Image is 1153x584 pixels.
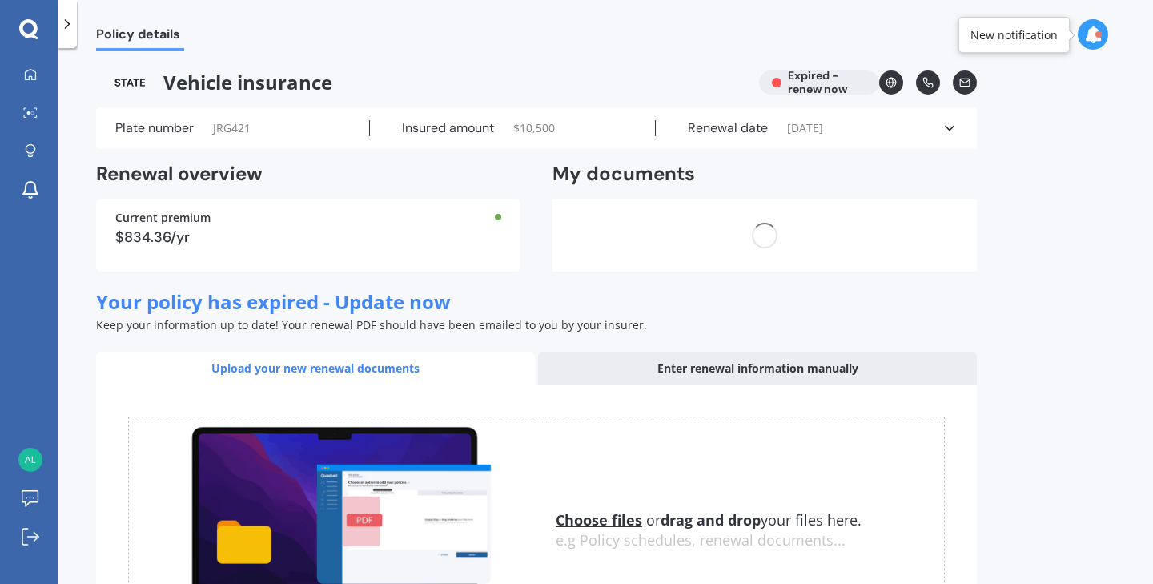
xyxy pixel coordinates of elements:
span: Your policy has expired - Update now [96,288,451,315]
div: $834.36/yr [115,230,501,244]
h2: Renewal overview [96,162,520,187]
div: e.g Policy schedules, renewal documents... [556,532,944,550]
span: Keep your information up to date! Your renewal PDF should have been emailed to you by your insurer. [96,317,647,332]
img: fe2389c2a827dff22c6613c5620445ed [18,448,42,472]
span: [DATE] [787,120,823,136]
div: Upload your new renewal documents [96,352,535,385]
span: Policy details [96,26,184,48]
div: Current premium [115,212,501,224]
u: Choose files [556,510,642,530]
label: Plate number [115,120,194,136]
label: Renewal date [688,120,768,136]
div: New notification [970,27,1058,43]
span: or your files here. [556,510,862,530]
span: Vehicle insurance [96,70,746,95]
label: Insured amount [402,120,494,136]
span: JRG421 [213,120,251,136]
span: $ 10,500 [513,120,555,136]
b: drag and drop [661,510,761,530]
div: Enter renewal information manually [538,352,977,385]
h2: My documents [552,162,695,187]
img: State-text-1.webp [96,70,163,95]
